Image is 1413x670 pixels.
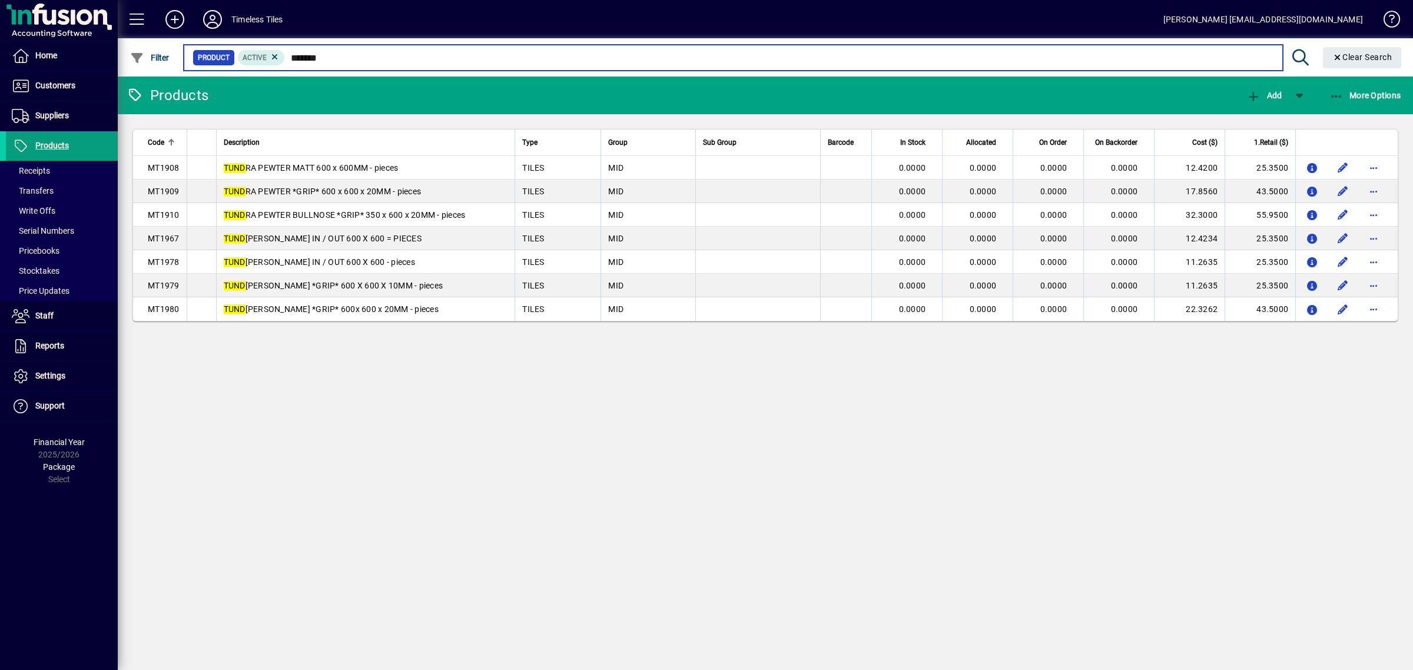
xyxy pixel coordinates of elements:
span: [PERSON_NAME] IN / OUT 600 X 600 - pieces [224,257,415,267]
span: Products [35,141,69,150]
span: 0.0000 [970,163,997,173]
a: Serial Numbers [6,221,118,241]
span: Reports [35,341,64,350]
span: 0.0000 [970,187,997,196]
button: Edit [1334,276,1352,295]
em: TUND [224,234,246,243]
span: 0.0000 [899,281,926,290]
span: 0.0000 [899,210,926,220]
span: Sub Group [703,136,737,149]
a: Write Offs [6,201,118,221]
button: Profile [194,9,231,30]
span: Package [43,462,75,472]
button: More options [1364,253,1383,271]
div: Code [148,136,180,149]
span: RA PEWTER *GRIP* 600 x 600 x 20MM - pieces [224,187,422,196]
span: [PERSON_NAME] *GRIP* 600x 600 x 20MM - pieces [224,304,439,314]
span: 0.0000 [899,234,926,243]
span: Suppliers [35,111,69,120]
a: Reports [6,331,118,361]
td: 25.3500 [1225,274,1295,297]
span: 0.0000 [899,304,926,314]
span: Support [35,401,65,410]
em: TUND [224,187,246,196]
a: Suppliers [6,101,118,131]
span: TILES [522,257,544,267]
button: Edit [1334,158,1352,177]
span: On Backorder [1095,136,1137,149]
span: Staff [35,311,54,320]
span: 0.0000 [1040,281,1067,290]
span: MT1910 [148,210,180,220]
button: Edit [1334,229,1352,248]
button: More options [1364,182,1383,201]
span: On Order [1039,136,1067,149]
mat-chip: Activation Status: Active [238,50,285,65]
td: 43.5000 [1225,297,1295,321]
button: More options [1364,300,1383,319]
span: RA PEWTER MATT 600 x 600MM - pieces [224,163,399,173]
span: Group [608,136,628,149]
span: 0.0000 [1111,304,1138,314]
a: Price Updates [6,281,118,301]
span: MID [608,234,623,243]
a: Staff [6,301,118,331]
span: 0.0000 [1111,210,1138,220]
span: MID [608,187,623,196]
span: Receipts [12,166,50,175]
td: 55.9500 [1225,203,1295,227]
span: 0.0000 [899,163,926,173]
span: TILES [522,281,544,290]
td: 25.3500 [1225,250,1295,274]
span: Code [148,136,164,149]
span: MT1967 [148,234,180,243]
span: Customers [35,81,75,90]
span: 0.0000 [1111,281,1138,290]
span: Product [198,52,230,64]
span: Allocated [966,136,996,149]
td: 12.4234 [1154,227,1225,250]
div: Description [224,136,508,149]
span: Write Offs [12,206,55,215]
span: 0.0000 [1040,187,1067,196]
td: 12.4200 [1154,156,1225,180]
a: Receipts [6,161,118,181]
span: Pricebooks [12,246,59,256]
span: 0.0000 [1040,304,1067,314]
button: Add [1243,85,1285,106]
span: Transfers [12,186,54,195]
span: Home [35,51,57,60]
td: 32.3000 [1154,203,1225,227]
span: [PERSON_NAME] IN / OUT 600 X 600 = PIECES [224,234,422,243]
span: 0.0000 [899,187,926,196]
span: Stocktakes [12,266,59,276]
span: Price Updates [12,286,69,296]
em: TUND [224,304,246,314]
span: Type [522,136,538,149]
div: Allocated [950,136,1007,149]
div: Barcode [828,136,864,149]
a: Support [6,392,118,421]
span: Serial Numbers [12,226,74,236]
button: More options [1364,158,1383,177]
button: More options [1364,229,1383,248]
span: TILES [522,163,544,173]
button: More Options [1326,85,1404,106]
span: Barcode [828,136,854,149]
td: 11.2635 [1154,274,1225,297]
div: Timeless Tiles [231,10,283,29]
em: TUND [224,163,246,173]
span: 0.0000 [1111,257,1138,267]
span: Description [224,136,260,149]
span: MID [608,304,623,314]
span: 0.0000 [1111,234,1138,243]
button: Edit [1334,205,1352,224]
span: 0.0000 [1040,257,1067,267]
span: TILES [522,234,544,243]
span: 0.0000 [1040,234,1067,243]
span: Cost ($) [1192,136,1218,149]
div: Products [127,86,208,105]
span: TILES [522,210,544,220]
button: More options [1364,205,1383,224]
button: More options [1364,276,1383,295]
